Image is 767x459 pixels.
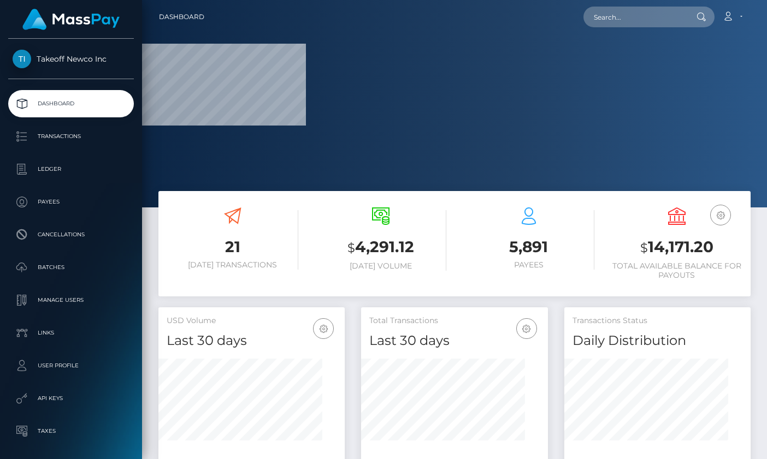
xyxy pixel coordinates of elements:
p: Taxes [13,423,129,439]
a: Payees [8,188,134,216]
p: User Profile [13,357,129,374]
span: Takeoff Newco Inc [8,54,134,64]
h6: [DATE] Transactions [167,260,298,270]
h4: Last 30 days [167,331,337,350]
h3: 14,171.20 [611,236,742,259]
p: Transactions [13,128,129,145]
p: Links [13,325,129,341]
small: $ [640,240,648,255]
h4: Daily Distribution [573,331,742,350]
h6: [DATE] Volume [315,261,446,271]
h5: USD Volume [167,315,337,326]
p: Payees [13,194,129,210]
h5: Transactions Status [573,315,742,326]
a: Taxes [8,418,134,445]
h6: Payees [463,260,594,270]
a: Cancellations [8,221,134,248]
h5: Total Transactions [369,315,539,326]
h3: 5,891 [463,236,594,258]
img: Takeoff Newco Inc [13,50,31,68]
a: Manage Users [8,287,134,314]
input: Search... [583,7,686,27]
small: $ [347,240,355,255]
p: Cancellations [13,226,129,243]
p: Dashboard [13,96,129,112]
a: Dashboard [8,90,134,117]
a: User Profile [8,352,134,379]
p: Manage Users [13,292,129,308]
a: Batches [8,254,134,281]
h3: 21 [167,236,298,258]
h3: 4,291.12 [315,236,446,259]
p: API Keys [13,390,129,407]
p: Batches [13,259,129,276]
p: Ledger [13,161,129,177]
a: Transactions [8,123,134,150]
img: MassPay Logo [22,9,120,30]
h6: Total Available Balance for Payouts [611,261,742,280]
a: Links [8,319,134,347]
a: Dashboard [159,5,204,28]
a: API Keys [8,385,134,412]
a: Ledger [8,156,134,183]
h4: Last 30 days [369,331,539,350]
